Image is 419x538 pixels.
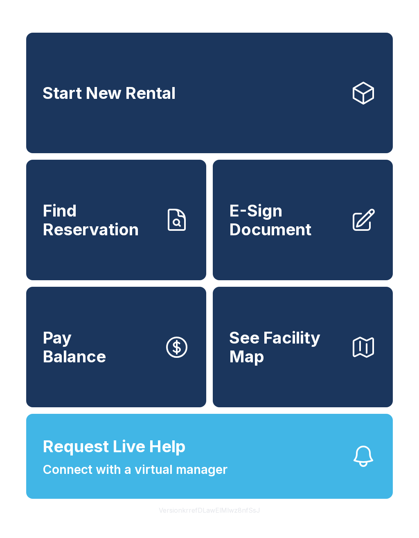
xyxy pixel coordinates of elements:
[43,434,186,459] span: Request Live Help
[213,160,393,280] a: E-Sign Document
[43,328,106,366] span: Pay Balance
[229,328,344,366] span: See Facility Map
[26,414,393,499] button: Request Live HelpConnect with a virtual manager
[229,201,344,239] span: E-Sign Document
[26,287,206,407] button: PayBalance
[43,84,176,103] span: Start New Rental
[26,33,393,153] a: Start New Rental
[152,499,267,522] button: VersionkrrefDLawElMlwz8nfSsJ
[213,287,393,407] button: See Facility Map
[43,201,157,239] span: Find Reservation
[26,160,206,280] a: Find Reservation
[43,460,228,479] span: Connect with a virtual manager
